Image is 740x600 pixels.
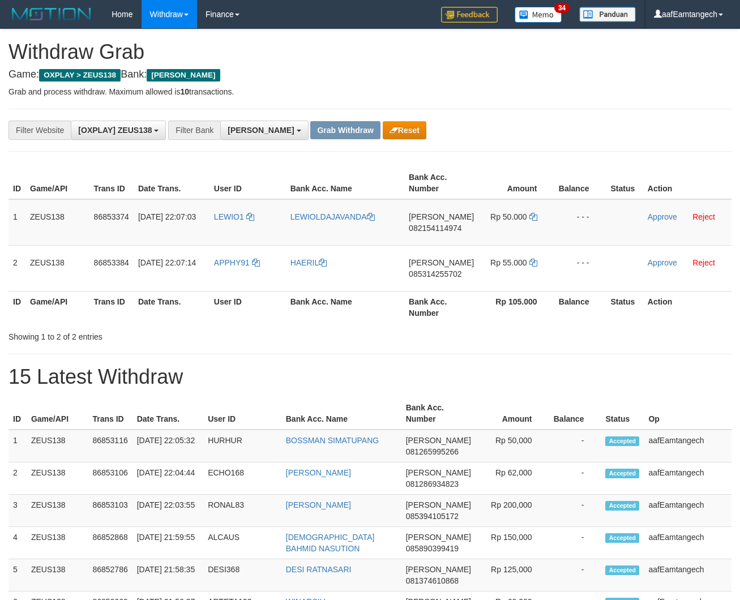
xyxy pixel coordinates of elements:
[409,269,461,278] span: Copy 085314255702 to clipboard
[71,121,166,140] button: [OXPLAY] ZEUS138
[529,212,537,221] a: Copy 50000 to clipboard
[490,212,527,221] span: Rp 50.000
[515,7,562,23] img: Button%20Memo.svg
[134,291,209,323] th: Date Trans.
[27,397,88,430] th: Game/API
[132,397,203,430] th: Date Trans.
[406,479,459,488] span: Copy 081286934823 to clipboard
[25,167,89,199] th: Game/API
[25,245,89,291] td: ZEUS138
[8,495,27,527] td: 3
[286,291,404,323] th: Bank Acc. Name
[490,258,527,267] span: Rp 55.000
[209,167,286,199] th: User ID
[601,397,644,430] th: Status
[286,468,351,477] a: [PERSON_NAME]
[214,212,244,221] span: LEWIO1
[406,447,459,456] span: Copy 081265995266 to clipboard
[286,436,379,445] a: BOSSMAN SIMATUPANG
[554,3,570,13] span: 34
[554,167,606,199] th: Balance
[549,430,601,462] td: -
[214,258,250,267] span: APPHY91
[692,258,715,267] a: Reject
[25,199,89,246] td: ZEUS138
[286,500,351,509] a: [PERSON_NAME]
[94,212,129,221] span: 86853374
[605,533,639,543] span: Accepted
[554,245,606,291] td: - - -
[209,291,286,323] th: User ID
[478,167,554,199] th: Amount
[8,291,25,323] th: ID
[409,224,461,233] span: Copy 082154114974 to clipboard
[88,430,132,462] td: 86853116
[383,121,426,139] button: Reset
[220,121,308,140] button: [PERSON_NAME]
[549,495,601,527] td: -
[549,559,601,592] td: -
[8,167,25,199] th: ID
[27,430,88,462] td: ZEUS138
[138,258,196,267] span: [DATE] 22:07:14
[648,212,677,221] a: Approve
[203,495,281,527] td: RONAL83
[549,527,601,559] td: -
[132,527,203,559] td: [DATE] 21:59:55
[606,291,643,323] th: Status
[8,527,27,559] td: 4
[27,495,88,527] td: ZEUS138
[644,559,732,592] td: aafEamtangech
[8,559,27,592] td: 5
[605,469,639,478] span: Accepted
[88,495,132,527] td: 86853103
[644,527,732,559] td: aafEamtangech
[8,245,25,291] td: 2
[132,462,203,495] td: [DATE] 22:04:44
[8,199,25,246] td: 1
[406,512,459,521] span: Copy 085394105172 to clipboard
[228,126,294,135] span: [PERSON_NAME]
[606,167,643,199] th: Status
[203,527,281,559] td: ALCAUS
[643,291,732,323] th: Action
[286,565,352,574] a: DESI RATNASARI
[644,495,732,527] td: aafEamtangech
[203,462,281,495] td: ECHO168
[138,212,196,221] span: [DATE] 22:07:03
[168,121,220,140] div: Filter Bank
[132,430,203,462] td: [DATE] 22:05:32
[88,397,132,430] th: Trans ID
[406,565,471,574] span: [PERSON_NAME]
[605,565,639,575] span: Accepted
[147,69,220,82] span: [PERSON_NAME]
[286,533,375,553] a: [DEMOGRAPHIC_DATA] BAHMID NASUTION
[89,291,134,323] th: Trans ID
[406,500,471,509] span: [PERSON_NAME]
[476,495,549,527] td: Rp 200,000
[88,559,132,592] td: 86852786
[290,258,327,267] a: HAERIL
[132,495,203,527] td: [DATE] 22:03:55
[476,527,549,559] td: Rp 150,000
[310,121,380,139] button: Grab Withdraw
[605,501,639,511] span: Accepted
[549,462,601,495] td: -
[132,559,203,592] td: [DATE] 21:58:35
[8,397,27,430] th: ID
[401,397,476,430] th: Bank Acc. Number
[8,86,732,97] p: Grab and process withdraw. Maximum allowed is transactions.
[554,199,606,246] td: - - -
[8,41,732,63] h1: Withdraw Grab
[27,462,88,495] td: ZEUS138
[406,436,471,445] span: [PERSON_NAME]
[88,462,132,495] td: 86853106
[644,462,732,495] td: aafEamtangech
[644,430,732,462] td: aafEamtangech
[643,167,732,199] th: Action
[286,167,404,199] th: Bank Acc. Name
[25,291,89,323] th: Game/API
[214,212,254,221] a: LEWIO1
[134,167,209,199] th: Date Trans.
[476,462,549,495] td: Rp 62,000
